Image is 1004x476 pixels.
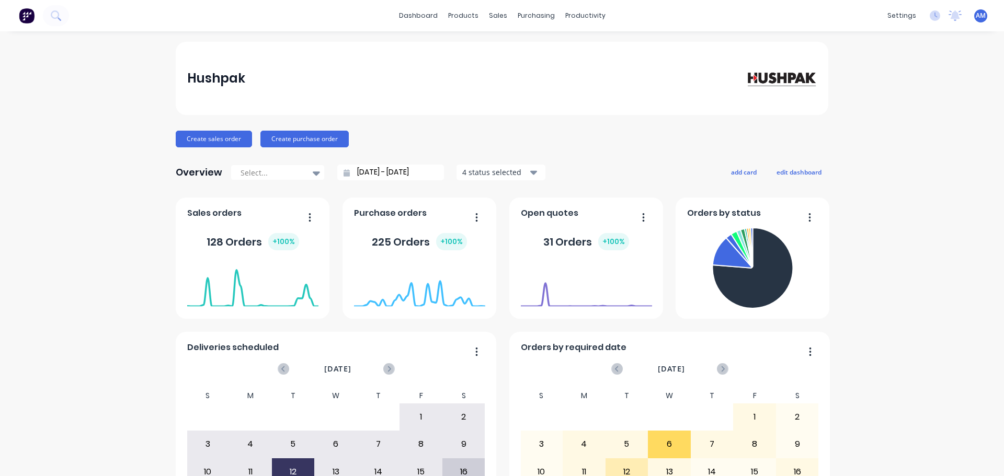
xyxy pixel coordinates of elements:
[230,431,271,457] div: 4
[733,388,776,403] div: F
[315,431,357,457] div: 6
[358,431,400,457] div: 7
[443,431,485,457] div: 9
[314,388,357,403] div: W
[724,165,763,179] button: add card
[442,388,485,403] div: S
[658,363,685,375] span: [DATE]
[19,8,35,24] img: Factory
[691,388,734,403] div: T
[521,431,563,457] div: 3
[648,431,690,457] div: 6
[176,131,252,147] button: Create sales order
[272,388,315,403] div: T
[648,388,691,403] div: W
[443,8,484,24] div: products
[457,165,545,180] button: 4 status selected
[976,11,986,20] span: AM
[229,388,272,403] div: M
[563,388,606,403] div: M
[462,167,528,178] div: 4 status selected
[776,388,819,403] div: S
[436,233,467,250] div: + 100 %
[187,388,230,403] div: S
[734,404,775,430] div: 1
[687,207,761,219] span: Orders by status
[443,404,485,430] div: 2
[521,207,578,219] span: Open quotes
[187,207,242,219] span: Sales orders
[187,68,245,89] div: Hushpak
[563,431,605,457] div: 4
[176,162,222,183] div: Overview
[598,233,629,250] div: + 100 %
[744,69,817,87] img: Hushpak
[606,388,648,403] div: T
[400,388,442,403] div: F
[777,431,818,457] div: 9
[560,8,611,24] div: productivity
[400,431,442,457] div: 8
[354,207,427,219] span: Purchase orders
[606,431,648,457] div: 5
[324,363,351,375] span: [DATE]
[734,431,775,457] div: 8
[400,404,442,430] div: 1
[207,233,299,250] div: 128 Orders
[777,404,818,430] div: 2
[357,388,400,403] div: T
[520,388,563,403] div: S
[691,431,733,457] div: 7
[272,431,314,457] div: 5
[394,8,443,24] a: dashboard
[770,165,828,179] button: edit dashboard
[372,233,467,250] div: 225 Orders
[187,431,229,457] div: 3
[484,8,512,24] div: sales
[268,233,299,250] div: + 100 %
[512,8,560,24] div: purchasing
[543,233,629,250] div: 31 Orders
[882,8,921,24] div: settings
[260,131,349,147] button: Create purchase order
